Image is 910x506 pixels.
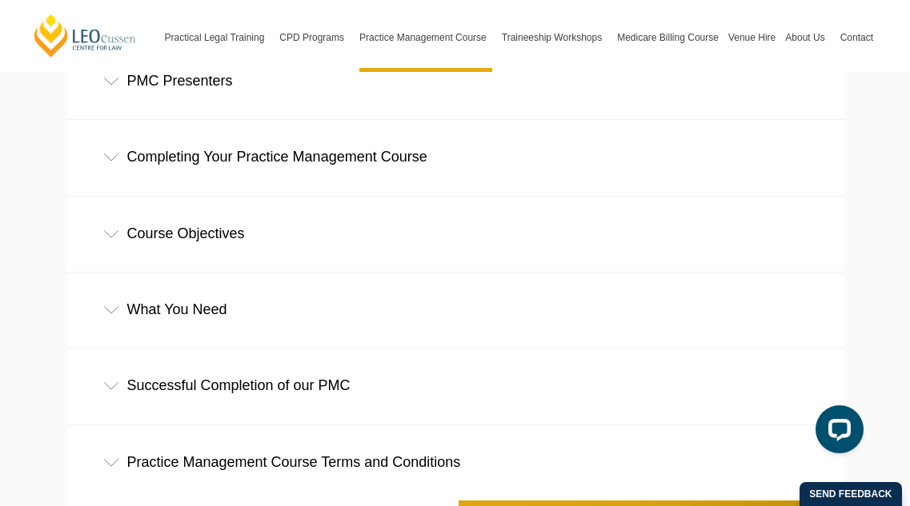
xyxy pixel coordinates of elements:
a: Medicare Billing Course [612,3,724,72]
a: [PERSON_NAME] Centre for Law [32,13,138,58]
iframe: LiveChat chat widget [803,399,870,466]
div: Successful Completion of our PMC [67,349,844,423]
a: CPD Programs [275,3,355,72]
a: Contact [836,3,878,72]
div: Practice Management Course Terms and Conditions [67,425,844,500]
div: PMC Presenters [67,44,844,118]
a: About Us [780,3,835,72]
div: What You Need [67,273,844,347]
div: Completing Your Practice Management Course [67,120,844,194]
div: Course Objectives [67,197,844,271]
a: Venue Hire [724,3,780,72]
a: Traineeship Workshops [497,3,612,72]
a: Practice Management Course [355,3,497,72]
a: Practical Legal Training [160,3,275,72]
